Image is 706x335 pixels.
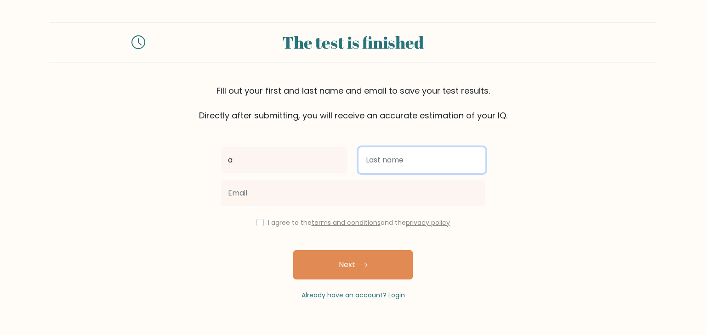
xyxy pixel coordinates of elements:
div: Fill out your first and last name and email to save your test results. Directly after submitting,... [50,84,656,122]
a: privacy policy [406,218,450,227]
input: Email [221,180,485,206]
a: terms and conditions [312,218,381,227]
input: First name [221,147,347,173]
input: Last name [359,147,485,173]
button: Next [293,250,413,279]
a: Already have an account? Login [302,290,405,300]
div: The test is finished [156,30,550,55]
label: I agree to the and the [268,218,450,227]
